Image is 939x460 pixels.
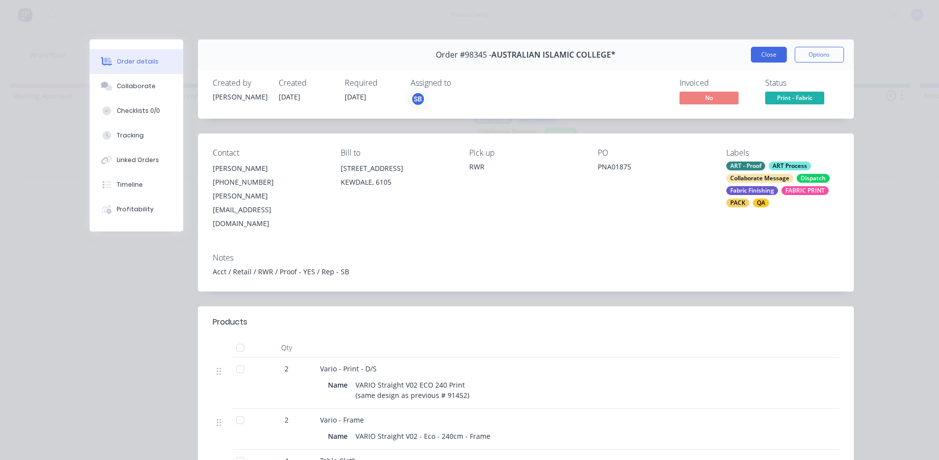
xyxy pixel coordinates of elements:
button: Order details [90,49,183,74]
div: ART Process [769,162,811,170]
div: Checklists 0/0 [117,106,160,115]
div: [PERSON_NAME][PHONE_NUMBER][PERSON_NAME][EMAIL_ADDRESS][DOMAIN_NAME] [213,162,325,230]
div: Invoiced [680,78,753,88]
div: VARIO Straight V02 ECO 240 Print (same design as previous # 91452) [352,378,473,402]
span: Print - Fabric [765,92,824,104]
span: 2 [285,363,289,374]
div: Collaborate [117,82,156,91]
span: Vario - Frame [320,415,364,425]
div: PACK [726,198,749,207]
div: [PERSON_NAME] [213,92,267,102]
span: Vario - Print - D/S [320,364,377,373]
span: AUSTRALIAN ISLAMIC COLLEGE* [491,50,615,60]
div: RWR [469,162,582,172]
div: Order details [117,57,159,66]
button: Options [795,47,844,63]
div: Contact [213,148,325,158]
div: [STREET_ADDRESS]KEWDALE, 6105 [341,162,453,193]
div: Fabric Finishing [726,186,778,195]
div: Dispatch [797,174,830,183]
div: Assigned to [411,78,509,88]
button: Profitability [90,197,183,222]
button: Tracking [90,123,183,148]
button: Print - Fabric [765,92,824,106]
div: Name [328,429,352,443]
button: Close [751,47,787,63]
div: [PERSON_NAME] [213,162,325,175]
div: Created [279,78,333,88]
div: Timeline [117,180,143,189]
div: Created by [213,78,267,88]
button: SB [411,92,425,106]
div: QA [753,198,769,207]
div: FABRIC PRINT [781,186,829,195]
span: Order #98345 - [436,50,491,60]
div: Collaborate Message [726,174,793,183]
div: Bill to [341,148,453,158]
div: Products [213,316,247,328]
button: Timeline [90,172,183,197]
div: PO [598,148,711,158]
div: Required [345,78,399,88]
button: Collaborate [90,74,183,99]
div: Qty [257,338,316,358]
div: [STREET_ADDRESS] [341,162,453,175]
div: Notes [213,253,839,263]
button: Checklists 0/0 [90,99,183,123]
span: [DATE] [345,92,366,101]
button: Linked Orders [90,148,183,172]
div: [PERSON_NAME][EMAIL_ADDRESS][DOMAIN_NAME] [213,189,325,230]
div: Profitability [117,205,154,214]
div: Pick up [469,148,582,158]
div: Acct / Retail / RWR / Proof - YES / Rep - SB [213,266,839,277]
span: No [680,92,739,104]
div: PNA01875 [598,162,711,175]
div: [PHONE_NUMBER] [213,175,325,189]
div: Labels [726,148,839,158]
div: Name [328,378,352,392]
div: ART - Proof [726,162,765,170]
div: VARIO Straight V02 - Eco - 240cm - Frame [352,429,494,443]
span: 2 [285,415,289,425]
div: Tracking [117,131,144,140]
div: KEWDALE, 6105 [341,175,453,189]
span: [DATE] [279,92,300,101]
div: Linked Orders [117,156,159,164]
div: Status [765,78,839,88]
